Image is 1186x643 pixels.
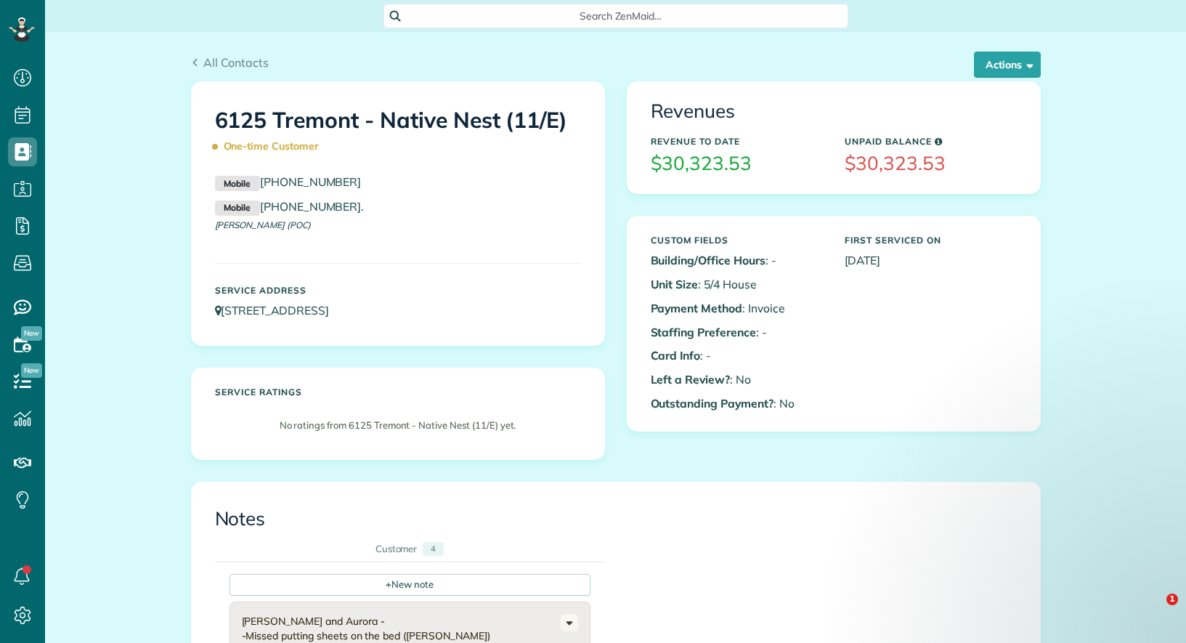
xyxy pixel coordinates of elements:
h1: 6125 Tremont - Native Nest (11/E) [215,108,581,159]
b: Building/Office Hours [651,253,765,267]
h3: Notes [215,509,1017,530]
p: No ratings from 6125 Tremont - Native Nest (11/E) yet. [222,418,574,432]
b: Payment Method [651,301,742,315]
b: Staffing Preference [651,325,756,339]
iframe: Intercom live chat [1137,594,1171,628]
span: All Contacts [203,55,269,70]
span: 1 [1166,594,1178,605]
span: New [21,326,42,341]
a: [STREET_ADDRESS] [215,303,343,318]
p: : 5/4 House [651,276,823,293]
b: Card Info [651,348,701,363]
p: : No [651,395,823,412]
h5: Service Address [215,286,581,295]
h5: Service ratings [215,387,581,397]
a: All Contacts [191,54,269,71]
p: : - [651,347,823,364]
button: Actions [974,52,1041,78]
b: Left a Review? [651,372,730,387]
small: Mobile [215,176,260,192]
p: : - [651,324,823,341]
b: Unit Size [651,277,699,291]
div: Customer [375,542,418,556]
p: : Invoice [651,300,823,317]
h3: $30,323.53 [845,153,1017,174]
p: : No [651,371,823,388]
h5: First Serviced On [845,235,1017,245]
small: Mobile [215,201,260,217]
div: New note [230,574,590,596]
span: New [21,363,42,378]
div: 4 [423,542,444,556]
h3: Revenues [651,101,1017,122]
span: One-time Customer [215,134,325,159]
h5: Custom Fields [651,235,823,245]
b: Outstanding Payment? [651,396,773,411]
h5: Revenue to Date [651,137,823,146]
span: [PERSON_NAME] (POC) [215,219,311,230]
span: + [386,578,391,591]
p: . [215,198,581,216]
a: Mobile[PHONE_NUMBER] [215,199,362,214]
h3: $30,323.53 [651,153,823,174]
h5: Unpaid Balance [845,137,1017,146]
p: [DATE] [845,252,1017,269]
p: : - [651,252,823,269]
a: Mobile[PHONE_NUMBER] [215,174,362,189]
